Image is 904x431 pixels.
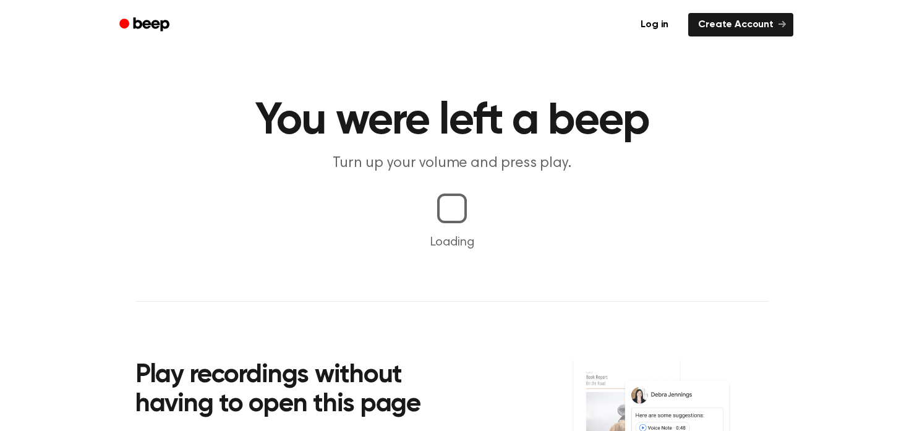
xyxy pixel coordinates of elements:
[688,13,793,36] a: Create Account
[628,11,681,39] a: Log in
[111,13,181,37] a: Beep
[135,99,769,143] h1: You were left a beep
[15,233,889,252] p: Loading
[215,153,689,174] p: Turn up your volume and press play.
[135,361,469,420] h2: Play recordings without having to open this page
